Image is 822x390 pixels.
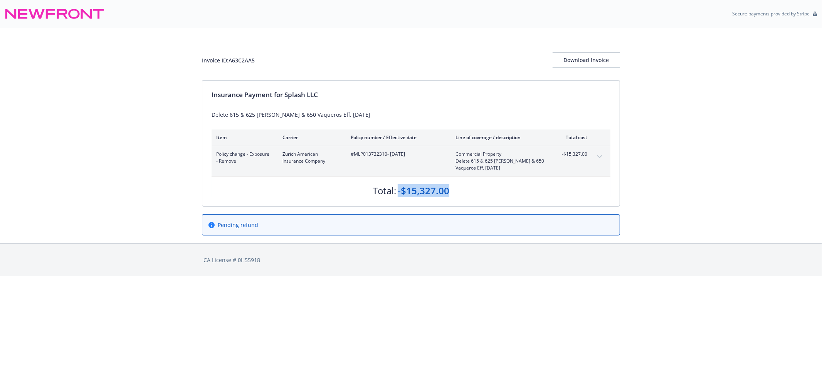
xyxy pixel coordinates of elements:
div: Policy number / Effective date [351,134,443,141]
button: expand content [593,151,606,163]
span: Pending refund [218,221,258,229]
div: Policy change - Exposure - RemoveZurich American Insurance Company#MLP013732310- [DATE]Commercial... [212,146,610,176]
span: Zurich American Insurance Company [282,151,338,165]
div: Invoice ID: A63C2AA5 [202,56,255,64]
div: Carrier [282,134,338,141]
div: Download Invoice [553,53,620,67]
div: CA License # 0H55918 [203,256,619,264]
div: -$15,327.00 [398,184,449,197]
div: Insurance Payment for Splash LLC [212,90,610,100]
p: Secure payments provided by Stripe [732,10,810,17]
span: Commercial Property [456,151,546,158]
div: Delete 615 & 625 [PERSON_NAME] & 650 Vaqueros Eff. [DATE] [212,111,610,119]
span: Policy change - Exposure - Remove [216,151,270,165]
div: Line of coverage / description [456,134,546,141]
div: Total cost [558,134,587,141]
span: Commercial PropertyDelete 615 & 625 [PERSON_NAME] & 650 Vaqueros Eff. [DATE] [456,151,546,171]
button: Download Invoice [553,52,620,68]
span: -$15,327.00 [558,151,587,158]
span: #MLP013732310 - [DATE] [351,151,443,158]
div: Total: [373,184,396,197]
span: Delete 615 & 625 [PERSON_NAME] & 650 Vaqueros Eff. [DATE] [456,158,546,171]
div: Item [216,134,270,141]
